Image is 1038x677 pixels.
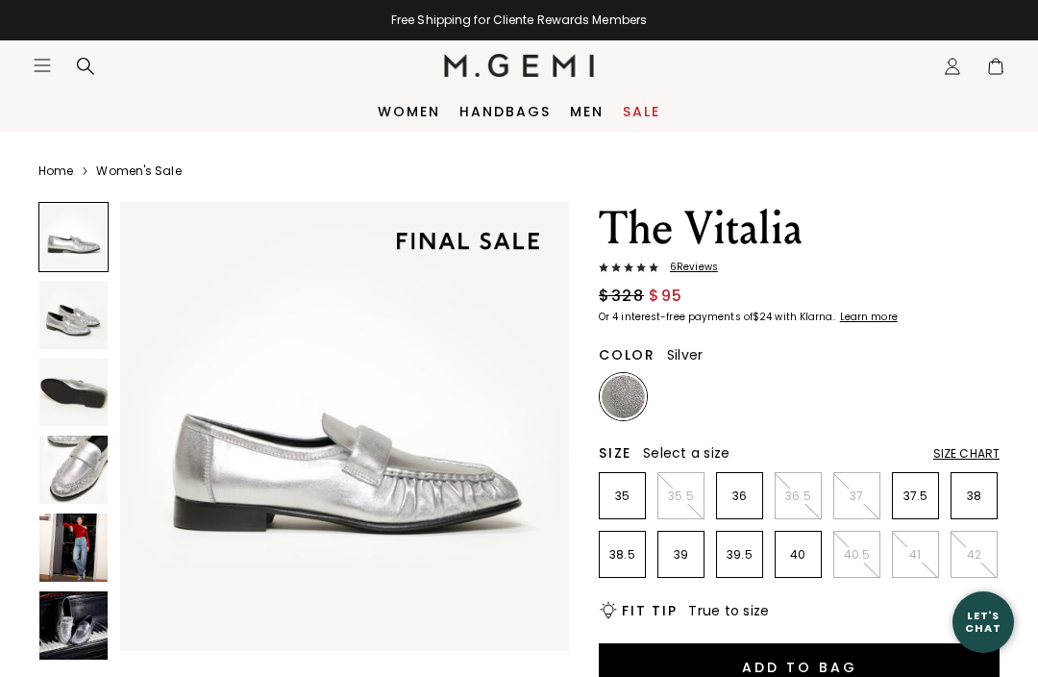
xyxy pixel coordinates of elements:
[39,514,108,582] img: The Vitalia
[951,489,997,504] p: 38
[39,359,108,427] img: The Vitalia
[378,213,557,268] img: final sale tag
[667,345,704,364] span: Silver
[38,163,73,179] a: Home
[602,375,645,418] img: Silver
[623,104,660,119] a: Sale
[39,436,108,504] img: The Vitalia
[658,262,718,273] span: 6 Review s
[834,489,879,504] p: 37
[39,281,108,349] img: The Vitalia
[599,347,655,363] h2: Color
[599,285,644,308] span: $328
[643,443,729,463] span: Select a size
[600,547,645,563] p: 38.5
[444,54,595,77] img: M.Gemi
[120,202,569,651] img: The Vitalia
[952,610,1014,634] div: Let's Chat
[834,547,879,563] p: 40.5
[893,489,938,504] p: 37.5
[622,603,677,618] h2: Fit Tip
[599,262,1000,277] a: 6Reviews
[717,489,762,504] p: 36
[775,310,837,324] klarna-placement-style-body: with Klarna
[776,489,821,504] p: 36.5
[378,104,440,119] a: Women
[33,56,52,75] button: Open site menu
[599,310,753,324] klarna-placement-style-body: Or 4 interest-free payments of
[600,489,645,504] p: 35
[753,310,772,324] klarna-placement-style-amount: $24
[688,601,769,620] span: True to size
[649,285,683,308] span: $95
[840,310,898,324] klarna-placement-style-cta: Learn more
[39,591,108,660] img: The Vitalia
[96,163,181,179] a: Women's Sale
[599,445,631,461] h2: Size
[933,446,1000,462] div: Size Chart
[459,104,551,119] a: Handbags
[776,547,821,563] p: 40
[717,547,762,563] p: 39.5
[658,489,704,504] p: 35.5
[599,202,1000,256] h1: The Vitalia
[951,547,997,563] p: 42
[658,547,704,563] p: 39
[893,547,938,563] p: 41
[570,104,604,119] a: Men
[838,312,898,323] a: Learn more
